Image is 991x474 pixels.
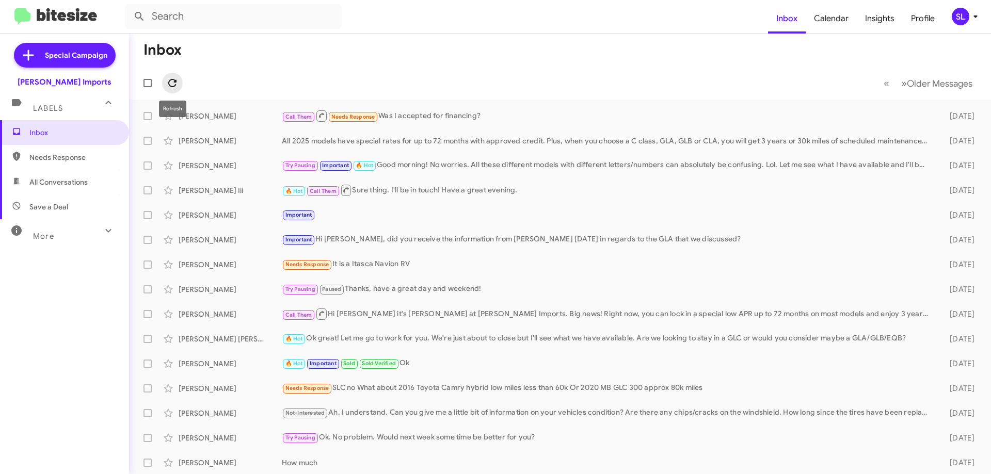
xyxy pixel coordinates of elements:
div: Sure thing. I'll be in touch! Have a great evening. [282,184,933,197]
div: Ok [282,357,933,369]
a: Inbox [768,4,806,34]
div: [PERSON_NAME] [179,160,282,171]
span: Important [285,211,312,218]
span: » [901,77,907,90]
div: [PERSON_NAME] Imports [18,77,111,87]
div: [PERSON_NAME] [179,259,282,270]
h1: Inbox [143,42,182,58]
span: Try Pausing [285,434,315,441]
span: Call Them [285,113,312,120]
span: Special Campaign [45,50,107,60]
div: Hi [PERSON_NAME] it's [PERSON_NAME] at [PERSON_NAME] Imports. Big news! Right now, you can lock i... [282,307,933,320]
div: [PERSON_NAME] [179,358,282,369]
div: It is a Itasca Navion RV [282,258,933,270]
div: [PERSON_NAME] [179,309,282,319]
span: Call Them [310,188,337,194]
span: Sold [343,360,355,367]
div: [DATE] [933,284,983,295]
div: [DATE] [933,210,983,220]
div: [PERSON_NAME] [179,136,282,146]
input: Search [125,4,342,29]
div: Ok. No problem. Would next week some time be better for you? [282,432,933,444]
div: [DATE] [933,136,983,146]
nav: Page navigation example [878,73,979,94]
span: Try Pausing [285,286,315,292]
button: Next [895,73,979,94]
div: [PERSON_NAME] [179,210,282,220]
div: [PERSON_NAME] [179,111,282,121]
div: Refresh [159,101,186,117]
span: 🔥 Hot [285,335,303,342]
a: Insights [857,4,903,34]
a: Calendar [806,4,857,34]
div: Ok great! Let me go to work for you. We're just about to close but I'll see what we have availabl... [282,333,933,345]
span: Not-Interested [285,410,325,416]
span: Paused [322,286,341,292]
button: SL [943,8,980,25]
div: [DATE] [933,383,983,394]
a: Profile [903,4,943,34]
div: [DATE] [933,111,983,121]
span: Needs Response [29,152,117,162]
button: Previous [877,73,896,94]
span: « [884,77,889,90]
span: 🔥 Hot [285,188,303,194]
div: Ah. I understand. Can you give me a little bit of information on your vehicles condition? Are the... [282,407,933,419]
div: [PERSON_NAME] Iii [179,185,282,195]
span: Needs Response [285,385,329,391]
div: [DATE] [933,334,983,344]
div: [PERSON_NAME] [179,457,282,468]
div: [DATE] [933,433,983,443]
span: Older Messages [907,78,972,89]
div: [DATE] [933,160,983,171]
div: [DATE] [933,259,983,270]
span: Call Them [285,312,312,318]
div: [DATE] [933,309,983,319]
div: [DATE] [933,358,983,369]
div: [DATE] [933,457,983,468]
span: Needs Response [331,113,375,120]
div: SLC no What about 2016 Toyota Camry hybrid low miles less than 60k Or 2020 MB GLC 300 approx 80k ... [282,382,933,394]
div: How much [282,457,933,468]
div: [PERSON_NAME] [PERSON_NAME] [179,334,282,344]
span: 🔥 Hot [285,360,303,367]
span: Important [322,162,349,169]
div: [PERSON_NAME] [179,235,282,245]
span: Important [310,360,337,367]
div: [DATE] [933,185,983,195]
div: All 2025 models have special rates for up to 72 months with approved credit. Plus, when you choos... [282,136,933,146]
div: [DATE] [933,408,983,418]
span: Save a Deal [29,202,68,212]
div: [DATE] [933,235,983,245]
div: Good morning! No worries. All these different models with different letters/numbers can absolutel... [282,159,933,171]
span: Needs Response [285,261,329,268]
div: Hi [PERSON_NAME], did you receive the information from [PERSON_NAME] [DATE] in regards to the GLA... [282,234,933,246]
div: [PERSON_NAME] [179,408,282,418]
span: Sold Verified [362,360,396,367]
a: Special Campaign [14,43,116,68]
span: Try Pausing [285,162,315,169]
span: Important [285,236,312,243]
span: Labels [33,104,63,113]
div: [PERSON_NAME] [179,433,282,443]
div: [PERSON_NAME] [179,284,282,295]
div: Was I accepted for financing? [282,109,933,122]
div: Thanks, have a great day and weekend! [282,283,933,295]
span: 🔥 Hot [356,162,373,169]
span: More [33,232,54,241]
span: Inbox [29,127,117,138]
div: [PERSON_NAME] [179,383,282,394]
span: All Conversations [29,177,88,187]
div: SL [952,8,969,25]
